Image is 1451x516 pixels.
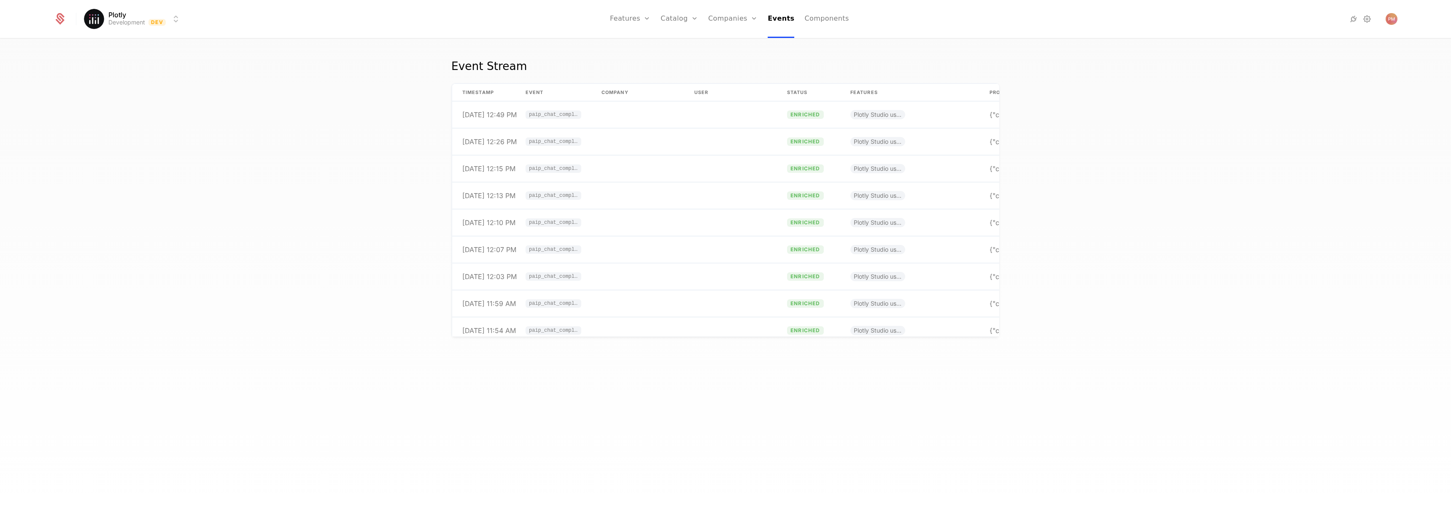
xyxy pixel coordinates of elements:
span: paip_chat_completion_credit_flag [526,164,581,173]
span: Plotly Studio usage [850,326,905,335]
span: Plotly Studio usage [850,299,905,308]
span: Plotly [108,11,126,18]
div: {"company":{"plotly_user_id":"e5e2479e-e29c-468d-a [990,219,1054,226]
div: [DATE] 12:07 PM [462,246,516,253]
span: paip_chat_completion_credit_flag [526,110,581,119]
span: paip_chat_completion_credit_flag [526,218,581,227]
span: paip_chat_completion_credit_flag [526,326,581,335]
span: enriched [787,299,824,308]
th: User [684,84,777,102]
span: enriched [787,272,824,281]
div: Development [108,18,145,27]
th: timestamp [452,84,515,102]
a: Settings [1362,14,1372,24]
div: [DATE] 11:54 AM [462,327,516,334]
span: paip_chat_completion_credit_flag [526,245,581,254]
span: paip_chat_completion_credit_flag [529,301,578,306]
span: enriched [787,110,824,119]
div: {"company":{"plotly_user_id":"12080ec2-4437-4f0b-9 [990,273,1054,280]
span: enriched [787,164,824,173]
span: Plotly Studio usage [850,245,905,254]
span: enriched [787,218,824,227]
button: Open user button [1386,13,1397,25]
th: Status [777,84,840,102]
span: paip_chat_completion_credit_flag [529,166,578,171]
div: [DATE] 12:49 PM [462,111,517,118]
span: Plotly Studio usage [850,137,905,146]
img: Phil McGrath [1386,13,1397,25]
span: Plotly Studio usage [850,191,905,200]
div: {"company":{"plotly_user_id":"1e27876b-4737-483c-b [990,192,1054,199]
a: Integrations [1349,14,1359,24]
span: paip_chat_completion_credit_flag [529,112,578,117]
div: {"company":{"plotly_user_id":"090c5dd6-3211-4301-b [990,138,1054,145]
span: Plotly Studio usage [850,110,905,119]
span: paip_chat_completion_credit_flag [526,191,581,200]
th: Event [515,84,591,102]
span: paip_chat_completion_credit_flag [529,139,578,144]
span: Plotly Studio usage [850,272,905,281]
span: enriched [787,137,824,146]
div: [DATE] 12:26 PM [462,138,517,145]
span: Plotly Studio usage [850,218,905,227]
span: paip_chat_completion_credit_flag [529,247,578,252]
div: {"company":{"plotly_user_id":"bffecf83-fef4-42d9-9 [990,165,1054,172]
div: Event Stream [451,59,527,73]
div: [DATE] 12:03 PM [462,273,517,280]
span: paip_chat_completion_credit_flag [529,274,578,279]
th: Features [840,84,979,102]
div: [DATE] 12:10 PM [462,219,515,226]
span: paip_chat_completion_credit_flag [526,137,581,146]
div: {"company":{"plotly_user_id":"297e76e3-1302-4797-b [990,246,1054,253]
span: paip_chat_completion_credit_flag [526,272,581,281]
span: paip_chat_completion_credit_flag [526,299,581,308]
div: {"company":{"plotly_user_id":"2760e42a-7ef4-49c5-a [990,327,1054,334]
span: Dev [148,19,166,26]
span: enriched [787,245,824,254]
span: enriched [787,326,824,335]
span: paip_chat_completion_credit_flag [529,328,578,333]
img: Plotly [84,9,104,29]
div: {"company":{"plotly_user_id":"e60a5081-a64e-4e12-9 [990,300,1054,307]
div: [DATE] 12:15 PM [462,165,515,172]
span: Plotly Studio usage [850,164,905,173]
span: paip_chat_completion_credit_flag [529,193,578,198]
span: paip_chat_completion_credit_flag [529,220,578,225]
button: Select environment [86,10,181,28]
th: Company [591,84,684,102]
th: Properties [979,84,1064,102]
div: {"company":{"plotly_user_id":"f3f6cb71-1591-4447-9 [990,111,1054,118]
div: [DATE] 11:59 AM [462,300,516,307]
span: enriched [787,191,824,200]
div: [DATE] 12:13 PM [462,192,515,199]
